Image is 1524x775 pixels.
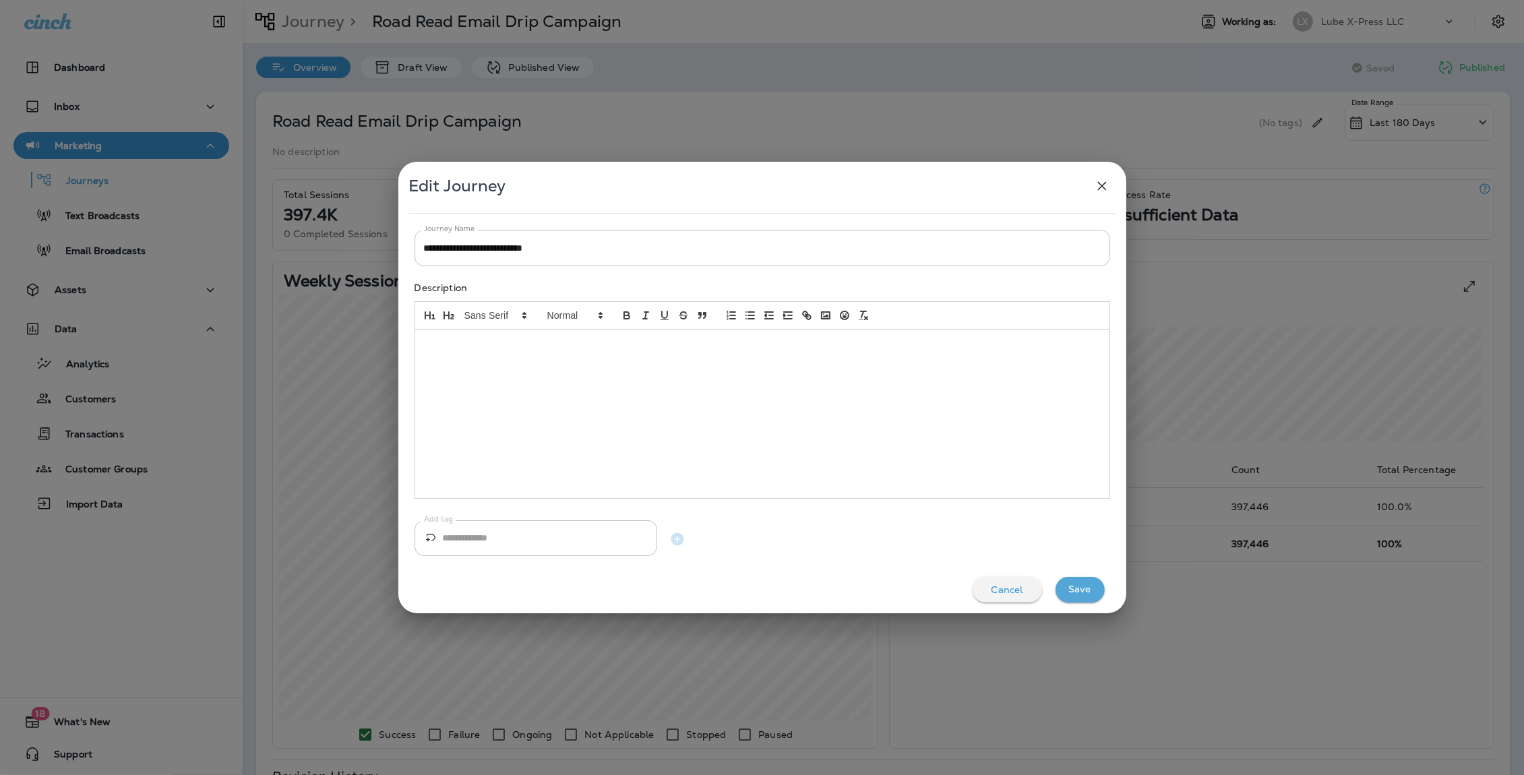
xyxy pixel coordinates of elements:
[424,514,453,524] label: Add tag
[1056,577,1105,602] button: Save
[415,282,468,293] p: Description
[973,577,1042,602] button: Cancel
[409,176,506,196] span: Edit Journey
[992,584,1023,595] p: Cancel
[424,224,475,234] label: Journey Name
